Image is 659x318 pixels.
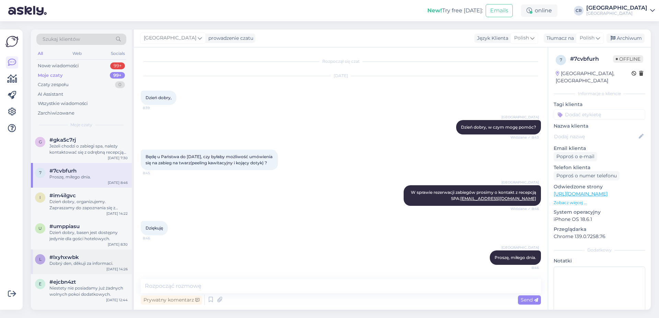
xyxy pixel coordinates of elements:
[586,11,647,16] div: [GEOGRAPHIC_DATA]
[49,192,76,199] span: #im4ilgvc
[554,109,645,120] input: Dodać etykietę
[554,122,645,130] p: Nazwa klienta
[49,199,128,211] div: Dzień dobry, organizujemy. Zapraszamy do zapoznania się z Naszym pakietem świątecznym na Naszej s...
[510,135,539,140] span: Widziane ✓ 8:43
[521,297,538,303] span: Send
[514,34,529,42] span: Polish
[570,55,613,63] div: # 7cvbfurh
[580,34,594,42] span: Polish
[49,137,76,143] span: #gka5c7rj
[38,110,74,117] div: Zarchiwizowane
[574,6,583,15] div: CR
[106,267,128,272] div: [DATE] 14:26
[39,257,42,262] span: l
[143,170,169,176] span: 8:45
[554,164,645,171] p: Telefon klienta
[110,72,125,79] div: 99+
[5,35,19,48] img: Askly Logo
[554,133,637,140] input: Dodaj nazwę
[49,229,128,242] div: Dzień dobry, basen jest dostępny jedynie dla gości hotelowych.
[544,35,574,42] div: Tłumacz na
[109,49,126,58] div: Socials
[108,155,128,161] div: [DATE] 7:30
[486,4,513,17] button: Emails
[38,81,69,88] div: Czaty zespołu
[554,257,645,264] p: Notatki
[586,5,647,11] div: [GEOGRAPHIC_DATA]
[38,226,42,231] span: u
[143,236,169,241] span: 8:46
[49,260,128,267] div: Dobrý den, děkuji za informaci.
[38,62,79,69] div: Nowe wiadomości
[427,7,442,14] b: New!
[556,70,632,84] div: [GEOGRAPHIC_DATA], [GEOGRAPHIC_DATA]
[49,285,128,297] div: Niestety nie posiadamy już żadnych wolnych pokoi dodatkowych.
[501,245,539,250] span: [GEOGRAPHIC_DATA]
[554,101,645,108] p: Tagi klienta
[43,36,80,43] span: Szukaj klientów
[560,57,562,62] span: 7
[513,265,539,270] span: 8:46
[38,72,63,79] div: Moje czaty
[554,200,645,206] p: Zobacz więcej ...
[71,49,83,58] div: Web
[36,49,44,58] div: All
[501,115,539,120] span: [GEOGRAPHIC_DATA]
[501,180,539,185] span: [GEOGRAPHIC_DATA]
[554,226,645,233] p: Przeglądarka
[554,247,645,253] div: Dodatkowy
[106,297,128,303] div: [DATE] 12:44
[554,145,645,152] p: Email klienta
[108,180,128,185] div: [DATE] 8:46
[554,91,645,97] div: Informacje o kliencie
[521,4,557,17] div: online
[461,125,536,130] span: Dzień dobry, w czym mogę pomóc?
[554,209,645,216] p: System operacyjny
[49,143,128,155] div: Jeżeli chodzi o zabiegi spa, należy kontaktować się z odrębną recepcją spa pod numerem telefonu [...
[554,171,620,180] div: Poproś o numer telefonu
[143,105,169,110] span: 8:39
[510,206,539,211] span: Widziane ✓ 8:46
[495,255,536,260] span: Proszę, miłego dnia.
[49,254,79,260] span: #lxyhxwbk
[554,191,608,197] a: [URL][DOMAIN_NAME]
[141,58,541,64] div: Rozpoczął się czat
[586,5,655,16] a: [GEOGRAPHIC_DATA][GEOGRAPHIC_DATA]
[108,242,128,247] div: [DATE] 8:30
[39,170,42,175] span: 7
[427,7,483,15] div: Try free [DATE]:
[146,225,163,231] span: Dziękuję
[106,211,128,216] div: [DATE] 14:22
[70,122,92,128] span: Moje czaty
[474,35,508,42] div: Język Klienta
[411,190,537,201] span: W sprawie rezerwacji zabiegów prosimy o kontakt z recepcją SPA:
[141,73,541,79] div: [DATE]
[110,62,125,69] div: 99+
[49,168,77,174] span: #7cvbfurh
[39,281,42,286] span: e
[613,55,643,63] span: Offline
[206,35,253,42] div: prowadzenie czatu
[146,95,172,100] span: Dzień dobry,
[39,195,41,200] span: i
[49,174,128,180] div: Proszę, miłego dnia.
[115,81,125,88] div: 0
[554,183,645,190] p: Odwiedzone strony
[606,34,645,43] div: Archiwum
[554,152,597,161] div: Poproś o e-mail
[49,279,76,285] span: #ejcbn4zt
[144,34,196,42] span: [GEOGRAPHIC_DATA]
[39,139,42,144] span: g
[554,216,645,223] p: iPhone OS 18.6.1
[460,196,536,201] a: [EMAIL_ADDRESS][DOMAIN_NAME]
[38,100,88,107] div: Wszystkie wiadomości
[141,295,202,305] div: Prywatny komentarz
[146,154,274,165] span: Będę u Państwa do [DATE], czy byłaby możliwość umówienia się na zabieg na twarz(peeling kawitacyj...
[38,91,63,98] div: AI Assistant
[49,223,80,229] span: #umppiasu
[554,233,645,240] p: Chrome 139.0.7258.76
